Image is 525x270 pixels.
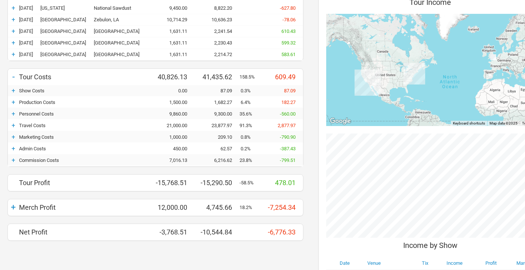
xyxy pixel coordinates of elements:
div: 41,435.62 [195,73,240,81]
div: Marketing Costs [19,134,150,140]
span: 609.49 [275,73,296,81]
div: -58.5% [240,180,258,185]
div: 40,826.13 [150,73,195,81]
div: 10,714.29 [150,17,195,22]
div: Los Angeles, California (10,636.23) [352,67,384,99]
div: London [19,28,94,34]
div: 6.4% [240,99,258,105]
div: + [8,27,19,35]
div: 2,230.43 [195,40,240,46]
div: + [8,156,19,164]
span: 87.09 [284,88,296,93]
div: Travel Costs [19,123,150,128]
div: + [8,87,19,94]
div: 9,300.00 [195,111,240,117]
div: London, England (2,230.43) [487,51,499,63]
div: 23,877.97 [195,123,240,128]
span: [DATE] [19,17,33,22]
span: 2,877.97 [278,123,296,128]
div: 0.00 [150,88,195,93]
div: 2,214.72 [195,52,240,57]
a: Open this area in Google Maps (opens a new window) [328,116,353,126]
span: -6,776.33 [268,228,296,236]
div: Commission Costs [19,157,150,163]
div: St Pancras Old Church [94,28,150,34]
div: + [8,133,19,141]
div: 1,000.00 [150,134,195,140]
div: -15,290.50 [195,179,240,187]
div: London, England (2,214.72) [488,52,499,63]
div: + [8,202,19,212]
div: 23.8% [240,157,258,163]
div: + [8,122,19,129]
div: 1,631.11 [150,28,195,34]
div: 6,216.62 [195,157,240,163]
div: New York (8,822.20) [401,60,428,88]
span: -790.90 [280,134,296,140]
span: 599.32 [281,40,296,46]
div: 2,241.54 [195,28,240,34]
span: -799.51 [280,157,296,163]
div: 9,450.00 [150,5,195,11]
div: Tour Profit [19,179,150,187]
div: 0.8% [240,134,258,140]
div: 7,016.13 [150,157,195,163]
th: Income [432,257,466,269]
th: Tix [398,257,432,269]
div: 10,636.23 [195,17,240,22]
div: + [8,145,19,152]
div: + [8,16,19,23]
div: 62.57 [195,146,240,151]
span: 182.27 [281,99,296,105]
div: Personnel Costs [19,111,150,117]
div: 4,745.66 [195,203,240,211]
div: Zebulon, LA [94,17,150,22]
div: + [8,39,19,46]
div: New York [19,5,94,11]
th: Venue [364,257,398,269]
div: 21,000.00 [150,123,195,128]
div: 91.3% [240,123,258,128]
span: Map data ©2025 [490,121,518,125]
span: -387.43 [280,146,296,151]
div: 0.3% [240,88,258,93]
span: -627.80 [280,5,296,11]
div: 9,860.00 [150,111,195,117]
div: 18.2% [240,205,258,210]
div: 1,631.11 [150,40,195,46]
th: Date [326,257,364,269]
div: + [8,98,19,106]
span: 610.43 [281,28,296,34]
div: 1,682.27 [195,99,240,105]
span: [DATE] [19,28,33,34]
span: [DATE] [19,5,33,11]
div: Los Angeles [19,17,94,22]
div: St Pancras Old Church [94,40,150,46]
th: Profit [466,257,501,269]
div: Net Profit [19,228,150,236]
span: -7,254.34 [268,203,296,211]
div: 1,631.11 [150,52,195,57]
div: 450.00 [150,146,195,151]
div: 87.09 [195,88,240,93]
div: London [19,52,94,57]
div: + [8,110,19,117]
div: Tour Costs [19,73,150,81]
div: + [8,50,19,58]
span: 478.01 [275,179,296,187]
div: London [19,40,94,46]
div: -3,768.51 [150,228,195,236]
div: 35.6% [240,111,258,117]
div: Admin Costs [19,146,150,151]
div: -10,544.84 [195,228,240,236]
div: Show Costs [19,88,150,93]
div: + [8,4,19,12]
span: [DATE] [19,52,33,57]
div: Merch Profit [19,203,150,211]
div: St Pancras Old Church [94,52,150,57]
span: 583.61 [281,52,296,57]
span: -560.00 [280,111,296,117]
div: 0.2% [240,146,258,151]
div: Production Costs [19,99,150,105]
div: 12,000.00 [150,203,195,211]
